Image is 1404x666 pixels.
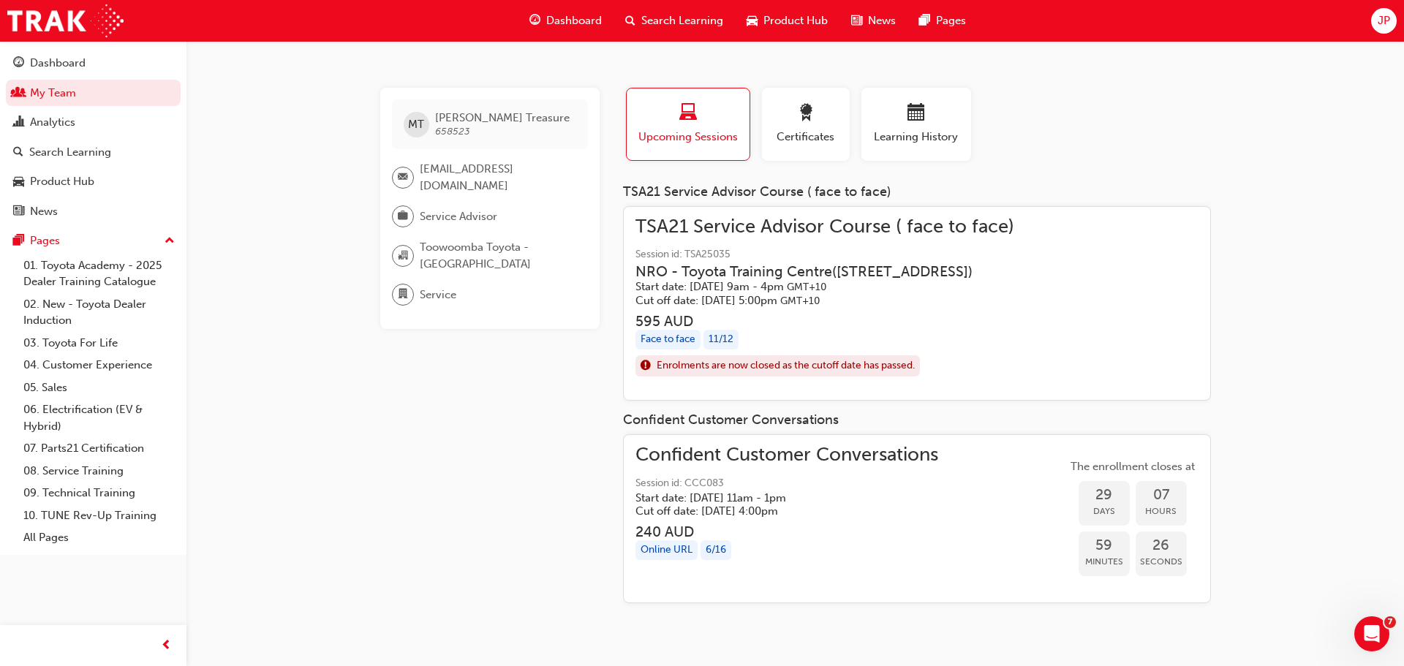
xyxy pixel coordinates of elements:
[623,184,1211,200] div: TSA21 Service Advisor Course ( face to face)
[1079,537,1130,554] span: 59
[435,111,570,124] span: [PERSON_NAME] Treasure
[703,330,739,349] div: 11 / 12
[635,263,991,280] h3: NRO - Toyota Training Centre ( [STREET_ADDRESS] )
[18,482,181,504] a: 09. Technical Training
[7,4,124,37] img: Trak
[420,287,456,303] span: Service
[763,12,828,29] span: Product Hub
[13,235,24,248] span: pages-icon
[1079,553,1130,570] span: Minutes
[635,246,1014,263] span: Session id: TSA25035
[635,313,1014,330] h3: 595 AUD
[625,12,635,30] span: search-icon
[851,12,862,30] span: news-icon
[635,447,938,463] span: Confident Customer Conversations
[1136,503,1187,520] span: Hours
[18,254,181,293] a: 01. Toyota Academy - 2025 Dealer Training Catalogue
[6,227,181,254] button: Pages
[638,129,739,145] span: Upcoming Sessions
[13,57,24,70] span: guage-icon
[1079,487,1130,504] span: 29
[420,208,497,225] span: Service Advisor
[868,12,896,29] span: News
[18,526,181,549] a: All Pages
[919,12,930,30] span: pages-icon
[635,280,991,294] h5: Start date: [DATE] 9am - 4pm
[18,293,181,332] a: 02. New - Toyota Dealer Induction
[30,114,75,131] div: Analytics
[936,12,966,29] span: Pages
[635,475,938,492] span: Session id: CCC083
[420,161,576,194] span: [EMAIL_ADDRESS][DOMAIN_NAME]
[546,12,602,29] span: Dashboard
[635,447,1199,591] a: Confident Customer ConversationsSession id: CCC083Start date: [DATE] 11am - 1pm Cut off date: [DA...
[657,357,915,374] span: Enrolments are now closed as the cutoff date has passed.
[1371,8,1397,34] button: JP
[797,104,815,124] span: award-icon
[861,88,971,161] button: Learning History
[6,50,181,77] a: Dashboard
[13,205,24,219] span: news-icon
[18,354,181,376] a: 04. Customer Experience
[18,332,181,355] a: 03. Toyota For Life
[165,232,175,251] span: up-icon
[30,173,94,190] div: Product Hub
[18,398,181,437] a: 06. Electrification (EV & Hybrid)
[6,47,181,227] button: DashboardMy TeamAnalyticsSearch LearningProduct HubNews
[6,168,181,195] a: Product Hub
[529,12,540,30] span: guage-icon
[747,12,758,30] span: car-icon
[30,55,86,72] div: Dashboard
[13,116,24,129] span: chart-icon
[635,294,991,308] h5: Cut off date: [DATE] 5:00pm
[623,412,1211,428] div: Confident Customer Conversations
[18,437,181,460] a: 07. Parts21 Certification
[872,129,960,145] span: Learning History
[1136,487,1187,504] span: 07
[6,139,181,166] a: Search Learning
[787,281,826,293] span: Australian Eastern Standard Time GMT+10
[408,116,424,133] span: MT
[398,246,408,265] span: organisation-icon
[635,504,915,518] h5: Cut off date: [DATE] 4:00pm
[13,146,23,159] span: search-icon
[773,129,839,145] span: Certificates
[18,504,181,527] a: 10. TUNE Rev-Up Training
[420,239,576,272] span: Toowoomba Toyota - [GEOGRAPHIC_DATA]
[635,523,938,540] h3: 240 AUD
[780,295,820,307] span: Australian Eastern Standard Time GMT+10
[735,6,839,36] a: car-iconProduct Hub
[1354,616,1389,651] iframe: Intercom live chat
[641,357,651,376] span: exclaim-icon
[398,285,408,304] span: department-icon
[701,540,731,560] div: 6 / 16
[626,88,750,161] button: Upcoming Sessions
[1384,616,1396,628] span: 7
[6,80,181,107] a: My Team
[18,376,181,399] a: 05. Sales
[614,6,735,36] a: search-iconSearch Learning
[762,88,850,161] button: Certificates
[1136,553,1187,570] span: Seconds
[1079,503,1130,520] span: Days
[398,168,408,187] span: email-icon
[635,540,698,560] div: Online URL
[518,6,614,36] a: guage-iconDashboard
[18,460,181,483] a: 08. Service Training
[30,232,60,249] div: Pages
[635,219,1014,235] span: TSA21 Service Advisor Course ( face to face)
[635,330,701,349] div: Face to face
[6,198,181,225] a: News
[6,109,181,136] a: Analytics
[1067,458,1199,475] span: The enrollment closes at
[398,207,408,226] span: briefcase-icon
[641,12,723,29] span: Search Learning
[839,6,907,36] a: news-iconNews
[635,219,1199,389] a: TSA21 Service Advisor Course ( face to face)Session id: TSA25035NRO - Toyota Training Centre([STR...
[679,104,697,124] span: laptop-icon
[1378,12,1390,29] span: JP
[161,637,172,655] span: prev-icon
[1136,537,1187,554] span: 26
